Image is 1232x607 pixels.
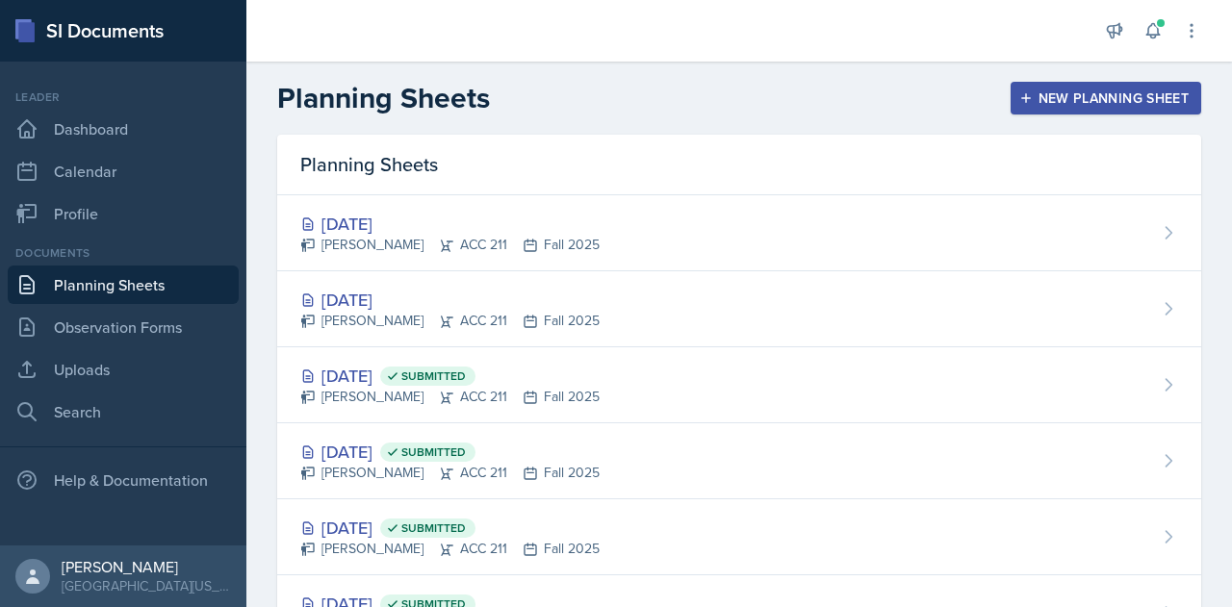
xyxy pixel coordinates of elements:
[8,110,239,148] a: Dashboard
[300,235,600,255] div: [PERSON_NAME] ACC 211 Fall 2025
[300,363,600,389] div: [DATE]
[401,520,466,536] span: Submitted
[300,211,600,237] div: [DATE]
[401,368,466,384] span: Submitted
[8,194,239,233] a: Profile
[8,461,239,499] div: Help & Documentation
[300,287,600,313] div: [DATE]
[300,439,600,465] div: [DATE]
[300,515,600,541] div: [DATE]
[8,266,239,304] a: Planning Sheets
[1011,82,1201,114] button: New Planning Sheet
[8,152,239,190] a: Calendar
[300,387,600,407] div: [PERSON_NAME] ACC 211 Fall 2025
[8,308,239,346] a: Observation Forms
[8,392,239,431] a: Search
[277,499,1201,575] a: [DATE] Submitted [PERSON_NAME]ACC 211Fall 2025
[277,423,1201,499] a: [DATE] Submitted [PERSON_NAME]ACC 211Fall 2025
[8,244,239,262] div: Documents
[8,350,239,389] a: Uploads
[300,539,600,559] div: [PERSON_NAME] ACC 211 Fall 2025
[277,347,1201,423] a: [DATE] Submitted [PERSON_NAME]ACC 211Fall 2025
[277,135,1201,195] div: Planning Sheets
[277,195,1201,271] a: [DATE] [PERSON_NAME]ACC 211Fall 2025
[277,81,490,115] h2: Planning Sheets
[8,89,239,106] div: Leader
[1023,90,1189,106] div: New Planning Sheet
[62,576,231,595] div: [GEOGRAPHIC_DATA][US_STATE] in [GEOGRAPHIC_DATA]
[62,557,231,576] div: [PERSON_NAME]
[300,311,600,331] div: [PERSON_NAME] ACC 211 Fall 2025
[300,463,600,483] div: [PERSON_NAME] ACC 211 Fall 2025
[401,444,466,460] span: Submitted
[277,271,1201,347] a: [DATE] [PERSON_NAME]ACC 211Fall 2025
